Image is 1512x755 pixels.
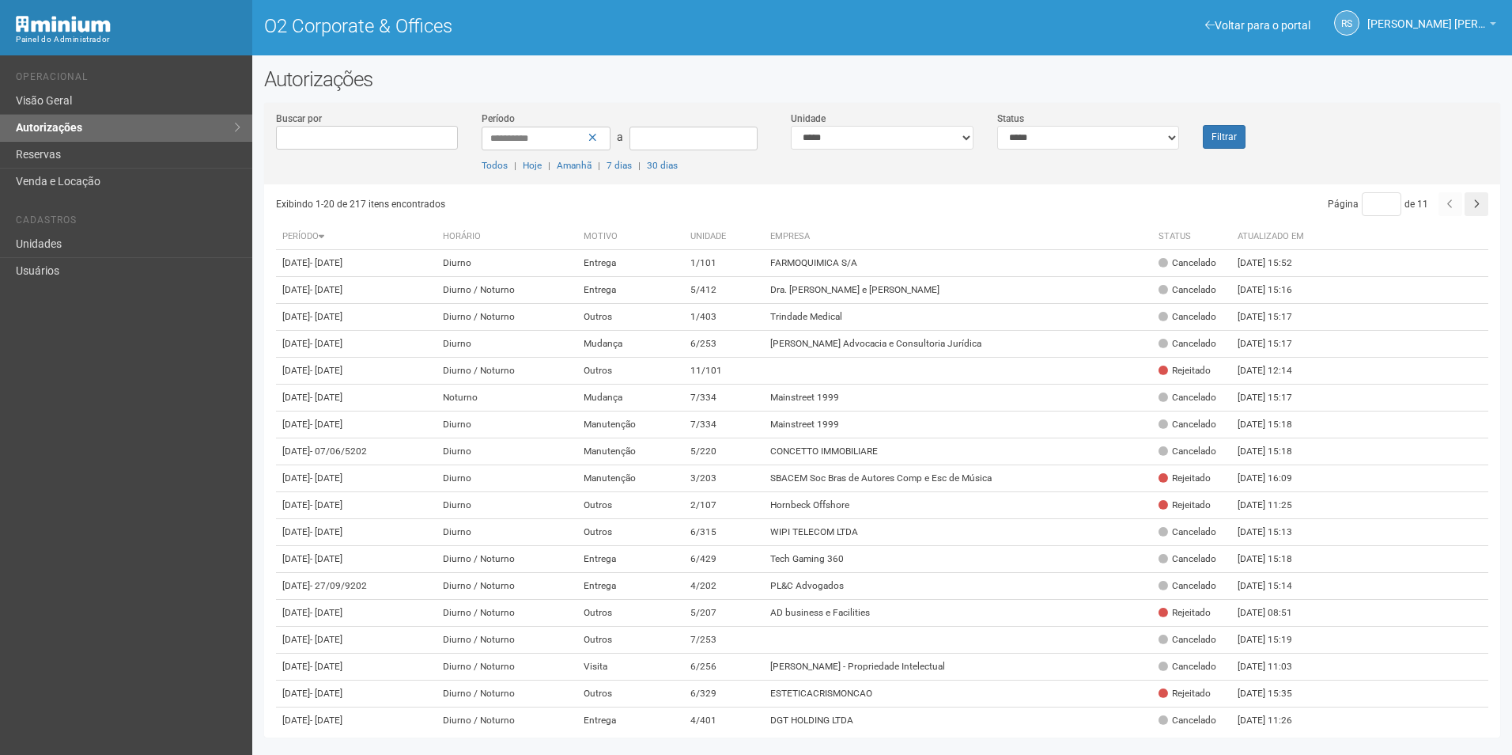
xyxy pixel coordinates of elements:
td: [DATE] [276,465,437,492]
td: [DATE] 15:18 [1231,412,1318,438]
td: [PERSON_NAME] Advocacia e Consultoria Jurídica [764,331,1151,358]
td: FARMOQUIMICA S/A [764,250,1151,277]
td: [DATE] [276,412,437,438]
div: Cancelado [1159,418,1216,431]
td: Diurno [437,492,576,519]
td: Diurno / Noturno [437,600,576,627]
td: [DATE] 11:26 [1231,708,1318,734]
td: Entrega [577,250,685,277]
a: Hoje [523,160,542,171]
div: Cancelado [1159,283,1216,297]
a: 30 dias [647,160,678,171]
td: Visita [577,654,685,681]
td: Diurno / Noturno [437,654,576,681]
span: - [DATE] [310,257,342,268]
label: Status [997,112,1024,126]
td: [DATE] [276,492,437,519]
td: 7/253 [684,627,764,654]
td: Outros [577,358,685,385]
td: [DATE] 11:25 [1231,492,1318,519]
span: | [514,160,516,171]
th: Atualizado em [1231,224,1318,250]
td: [DATE] [276,358,437,385]
td: [DATE] 12:14 [1231,358,1318,385]
td: Outros [577,492,685,519]
td: [DATE] [276,438,437,465]
td: [DATE] 15:18 [1231,546,1318,573]
div: Cancelado [1159,525,1216,539]
span: | [638,160,641,171]
td: [DATE] 08:51 [1231,600,1318,627]
div: Rejeitado [1159,472,1211,485]
td: [DATE] [276,627,437,654]
li: Cadastros [16,214,240,231]
td: [DATE] [276,519,437,546]
span: - 07/06/5202 [310,446,367,457]
a: RS [1334,10,1359,36]
td: Outros [577,519,685,546]
td: 4/401 [684,708,764,734]
td: [DATE] 16:09 [1231,465,1318,492]
td: 6/329 [684,681,764,708]
td: Mainstreet 1999 [764,412,1151,438]
td: Outros [577,627,685,654]
a: Amanhã [557,160,592,171]
th: Período [276,224,437,250]
span: - [DATE] [310,553,342,564]
span: - 27/09/9202 [310,580,367,591]
td: Entrega [577,546,685,573]
td: 5/207 [684,600,764,627]
td: Entrega [577,573,685,600]
td: [DATE] 15:17 [1231,331,1318,358]
span: - [DATE] [310,661,342,672]
td: 4/202 [684,573,764,600]
td: [DATE] [276,250,437,277]
td: [DATE] [276,708,437,734]
td: Outros [577,600,685,627]
td: Hornbeck Offshore [764,492,1151,519]
td: 5/220 [684,438,764,465]
td: Diurno [437,438,576,465]
span: - [DATE] [310,634,342,645]
td: Diurno / Noturno [437,304,576,331]
span: - [DATE] [310,472,342,484]
div: Cancelado [1159,391,1216,404]
td: [DATE] 15:18 [1231,438,1318,465]
td: Entrega [577,708,685,734]
td: 6/253 [684,331,764,358]
th: Status [1152,224,1231,250]
td: [DATE] [276,277,437,304]
td: [DATE] 15:13 [1231,519,1318,546]
span: - [DATE] [310,311,342,322]
td: Diurno / Noturno [437,358,576,385]
td: PL&C Advogados [764,573,1151,600]
div: Cancelado [1159,660,1216,673]
a: Todos [482,160,508,171]
div: Cancelado [1159,256,1216,270]
div: Cancelado [1159,579,1216,593]
td: [DATE] 15:19 [1231,627,1318,654]
th: Unidade [684,224,764,250]
td: [DATE] 15:52 [1231,250,1318,277]
td: Diurno / Noturno [437,627,576,654]
div: Cancelado [1159,310,1216,324]
a: 7 dias [607,160,632,171]
td: 5/412 [684,277,764,304]
td: 2/107 [684,492,764,519]
a: Voltar para o portal [1205,19,1310,32]
img: Minium [16,16,111,32]
td: [DATE] 15:17 [1231,304,1318,331]
div: Exibindo 1-20 de 217 itens encontrados [276,192,883,216]
td: [DATE] [276,681,437,708]
div: Rejeitado [1159,364,1211,377]
td: Diurno [437,412,576,438]
td: Diurno [437,331,576,358]
td: 6/315 [684,519,764,546]
span: | [548,160,550,171]
td: Diurno / Noturno [437,681,576,708]
td: Manutenção [577,438,685,465]
td: Diurno [437,465,576,492]
td: [DATE] [276,304,437,331]
td: [DATE] [276,573,437,600]
div: Cancelado [1159,633,1216,647]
